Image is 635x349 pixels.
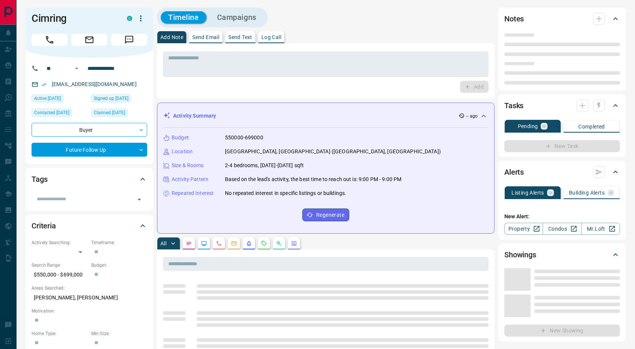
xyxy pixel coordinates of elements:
span: Signed up [DATE] [94,95,128,102]
a: Property [504,223,543,235]
p: Size & Rooms [172,162,204,169]
span: Active [DATE] [34,95,61,102]
p: Send Text [228,35,252,40]
div: Showings [504,246,620,264]
p: 550000-699000 [225,134,263,142]
div: Thu Jul 17 2025 [91,109,147,119]
h2: Tasks [504,100,523,112]
p: Building Alerts [569,190,605,195]
p: Budget [172,134,189,142]
p: Send Email [192,35,219,40]
p: Location [172,148,193,156]
svg: Notes [186,240,192,246]
p: Log Call [261,35,281,40]
p: -- ago [466,113,478,119]
p: Search Range: [32,262,87,269]
a: Mr.Loft [581,223,620,235]
div: Future Follow Up [32,143,147,157]
p: Repeated Interest [172,189,214,197]
p: Completed [578,124,605,129]
p: Areas Searched: [32,285,147,292]
p: [PERSON_NAME], [PERSON_NAME] [32,292,147,304]
p: Pending [518,124,538,129]
p: Min Size: [91,330,147,337]
p: Budget: [91,262,147,269]
svg: Requests [261,240,267,246]
h1: Cimring [32,12,116,24]
button: Open [72,64,81,73]
div: Notes [504,10,620,28]
a: [EMAIL_ADDRESS][DOMAIN_NAME] [52,81,137,87]
a: Condos [543,223,581,235]
p: Timeframe: [91,239,147,246]
p: New Alert: [504,213,620,221]
span: Contacted [DATE] [34,109,69,116]
span: Call [32,34,68,46]
div: Thu Jul 17 2025 [32,109,87,119]
p: [GEOGRAPHIC_DATA], [GEOGRAPHIC_DATA] ([GEOGRAPHIC_DATA], [GEOGRAPHIC_DATA]) [225,148,441,156]
div: condos.ca [127,16,132,21]
svg: Listing Alerts [246,240,252,246]
p: All [160,241,166,246]
svg: Emails [231,240,237,246]
div: Thu Jul 17 2025 [32,94,87,105]
div: Tasks [504,97,620,115]
button: Open [134,194,145,205]
span: Message [111,34,147,46]
span: Email [71,34,107,46]
svg: Opportunities [276,240,282,246]
p: 2-4 bedrooms, [DATE]-[DATE] sqft [225,162,304,169]
p: Add Note [160,35,183,40]
p: Motivation: [32,308,147,314]
div: Tue Jul 07 2020 [91,94,147,105]
h2: Tags [32,173,47,185]
div: Criteria [32,217,147,235]
button: Campaigns [210,11,264,24]
span: Claimed [DATE] [94,109,125,116]
p: Home Type: [32,330,87,337]
p: Activity Summary [173,112,216,120]
div: Tags [32,170,147,188]
h2: Notes [504,13,524,25]
p: Based on the lead's activity, the best time to reach out is: 9:00 PM - 9:00 PM [225,175,401,183]
h2: Showings [504,249,536,261]
p: Activity Pattern [172,175,208,183]
button: Regenerate [302,208,349,221]
p: Actively Searching: [32,239,87,246]
button: Timeline [161,11,207,24]
svg: Agent Actions [291,240,297,246]
h2: Alerts [504,166,524,178]
div: Buyer [32,123,147,137]
svg: Lead Browsing Activity [201,240,207,246]
p: Listing Alerts [511,190,544,195]
p: No repeated interest in specific listings or buildings. [225,189,346,197]
div: Activity Summary-- ago [163,109,488,123]
h2: Criteria [32,220,56,232]
svg: Email Verified [41,82,47,87]
p: $550,000 - $699,000 [32,269,87,281]
svg: Calls [216,240,222,246]
div: Alerts [504,163,620,181]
